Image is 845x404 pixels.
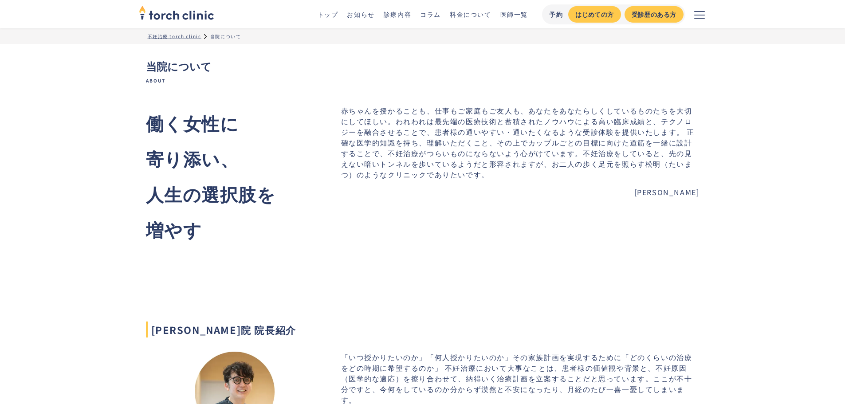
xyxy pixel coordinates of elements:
a: トップ [318,10,338,19]
span: About [146,78,700,84]
a: 不妊治療 torch clinic [148,33,201,39]
a: はじめての方 [568,6,621,23]
div: はじめての方 [575,10,613,19]
span: [PERSON_NAME] [341,187,700,197]
p: 赤ちゃんを授かることも、仕事もご家庭もご友人も、あなたをあなたらしくしているものたちを大切にしてほしい。われわれは最先端の医療技術と蓄積されたノウハウによる高い臨床成績と、テクノロジーを融合させ... [341,105,700,197]
h2: [PERSON_NAME]院 院長紹介 [146,322,700,337]
h1: 当院について [146,58,700,84]
div: 受診歴のある方 [632,10,676,19]
a: コラム [420,10,441,19]
a: home [139,6,214,22]
a: お知らせ [347,10,374,19]
div: 当院について [210,33,241,39]
img: torch clinic [139,3,214,22]
a: 料金について [450,10,491,19]
div: 予約 [549,10,563,19]
a: 医師一覧 [500,10,528,19]
a: 受診歴のある方 [625,6,684,23]
a: 診療内容 [384,10,411,19]
div: 働く女性に 寄り添い、 人生の選択肢を 増やす [146,105,323,247]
